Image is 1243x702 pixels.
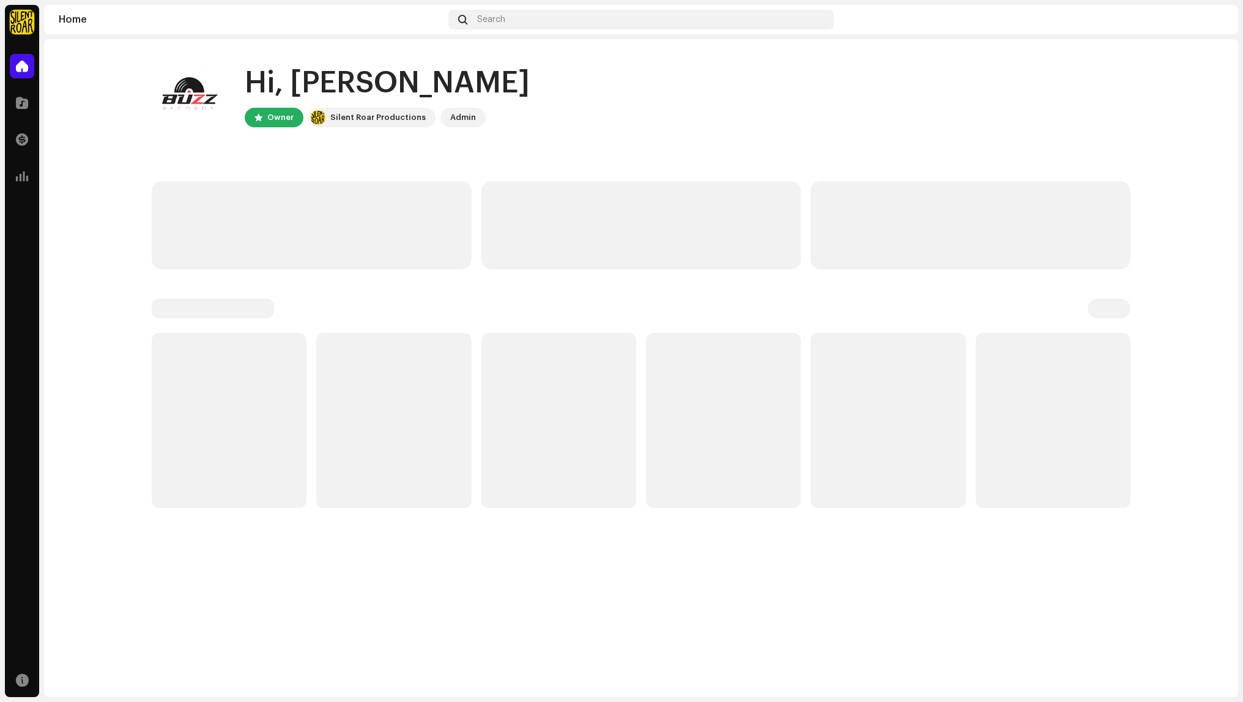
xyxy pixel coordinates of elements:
div: Admin [450,110,476,125]
img: fcfd72e7-8859-4002-b0df-9a7058150634 [10,10,34,34]
div: Hi, [PERSON_NAME] [245,64,530,103]
img: 394d8f48-1f97-41fc-bb7d-49a5ebbdd6a4 [152,59,225,132]
div: Home [59,15,443,24]
div: Owner [267,110,294,125]
div: Silent Roar Productions [330,110,426,125]
img: fcfd72e7-8859-4002-b0df-9a7058150634 [311,110,325,125]
span: Search [477,15,505,24]
img: 394d8f48-1f97-41fc-bb7d-49a5ebbdd6a4 [1204,10,1223,29]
